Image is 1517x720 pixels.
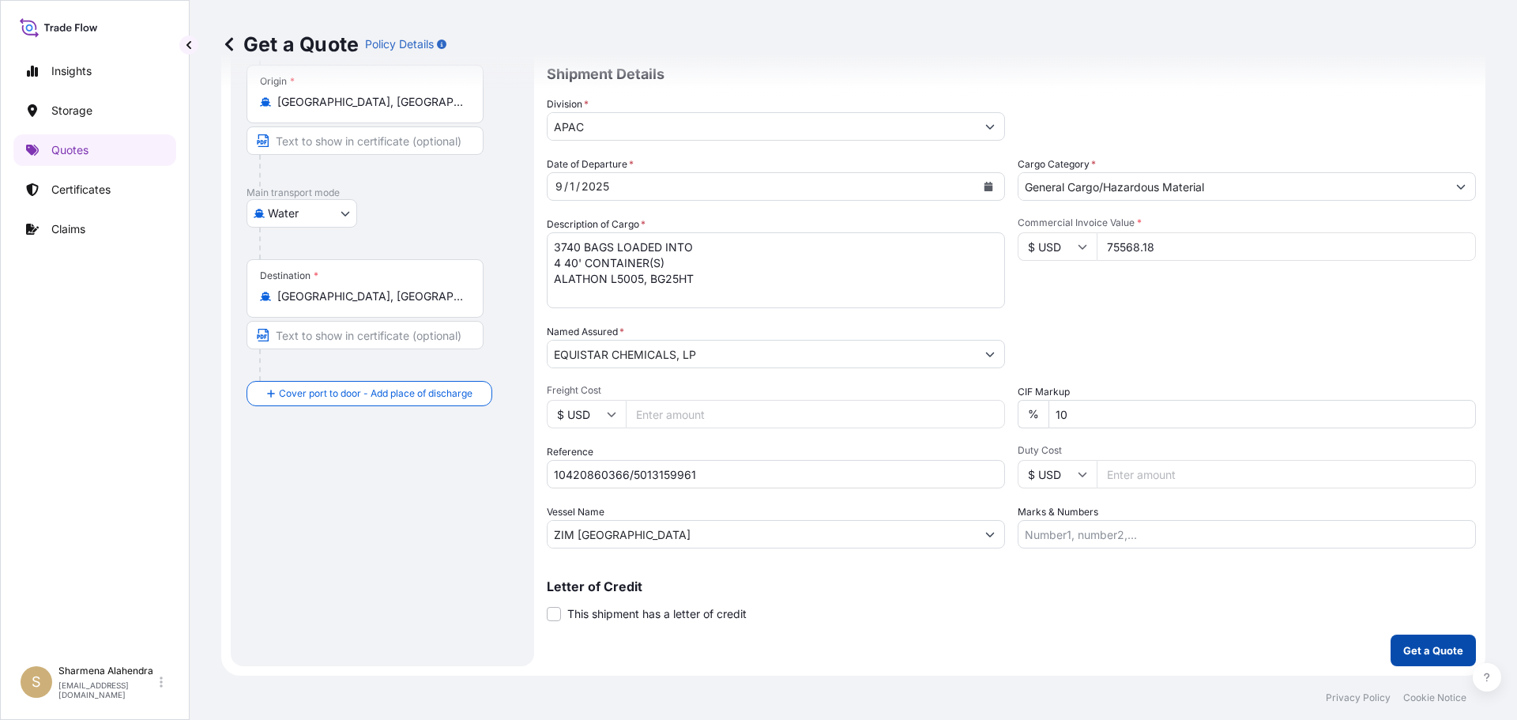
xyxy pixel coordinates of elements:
input: Type amount [1097,232,1476,261]
p: Letter of Credit [547,580,1476,593]
label: Marks & Numbers [1018,504,1098,520]
a: Insights [13,55,176,87]
label: Division [547,96,589,112]
input: Enter amount [1097,460,1476,488]
a: Storage [13,95,176,126]
span: Date of Departure [547,156,634,172]
button: Show suggestions [1447,172,1475,201]
p: [EMAIL_ADDRESS][DOMAIN_NAME] [58,680,156,699]
button: Show suggestions [976,340,1004,368]
p: Insights [51,63,92,79]
p: Storage [51,103,92,119]
input: Your internal reference [547,460,1005,488]
input: Enter percentage [1048,400,1476,428]
p: Quotes [51,142,88,158]
div: day, [568,177,576,196]
input: Destination [277,288,464,304]
span: S [32,674,41,690]
button: Select transport [247,199,357,228]
div: / [576,177,580,196]
p: Policy Details [365,36,434,52]
button: Cover port to door - Add place of discharge [247,381,492,406]
input: Type to search vessel name or IMO [548,520,976,548]
button: Show suggestions [976,520,1004,548]
button: Get a Quote [1391,635,1476,666]
div: / [564,177,568,196]
span: Duty Cost [1018,444,1476,457]
label: Named Assured [547,324,624,340]
a: Claims [13,213,176,245]
button: Calendar [976,174,1001,199]
span: Water [268,205,299,221]
input: Text to appear on certificate [247,321,484,349]
a: Quotes [13,134,176,166]
span: This shipment has a letter of credit [567,606,747,622]
input: Number1, number2,... [1018,520,1476,548]
input: Full name [548,340,976,368]
button: Show suggestions [976,112,1004,141]
label: Cargo Category [1018,156,1096,172]
a: Certificates [13,174,176,205]
div: % [1018,400,1048,428]
input: Select a commodity type [1018,172,1447,201]
input: Text to appear on certificate [247,126,484,155]
div: month, [554,177,564,196]
input: Type to search division [548,112,976,141]
p: Claims [51,221,85,237]
label: Vessel Name [547,504,604,520]
span: Commercial Invoice Value [1018,217,1476,229]
p: Main transport mode [247,187,518,199]
input: Origin [277,94,464,110]
span: Cover port to door - Add place of discharge [279,386,472,401]
p: Certificates [51,182,111,198]
a: Privacy Policy [1326,692,1391,704]
label: Description of Cargo [547,217,646,232]
p: Sharmena Alahendra [58,665,156,677]
p: Get a Quote [1403,643,1463,658]
p: Get a Quote [221,32,359,57]
div: Destination [260,270,318,282]
a: Cookie Notice [1403,692,1466,704]
label: Reference [547,444,593,460]
label: CIF Markup [1018,384,1070,400]
span: Freight Cost [547,384,1005,397]
input: Enter amount [626,400,1005,428]
div: year, [580,177,611,196]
